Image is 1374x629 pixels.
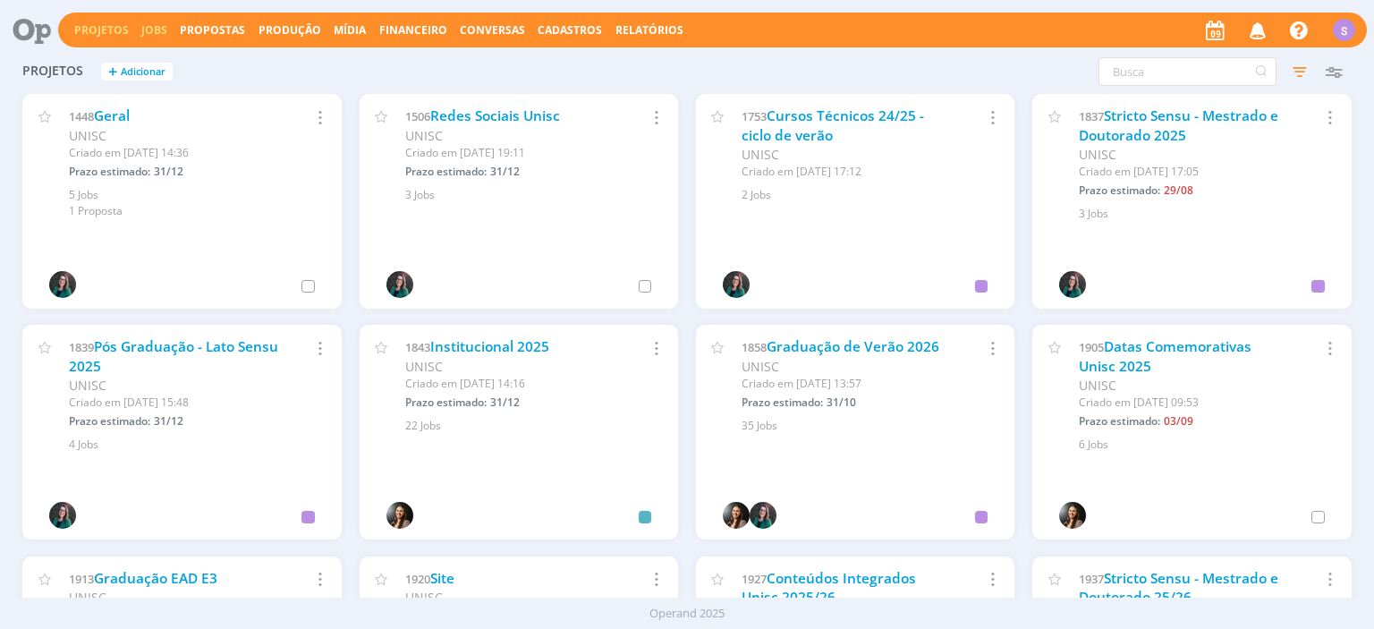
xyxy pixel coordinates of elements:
span: 31/12 [490,395,520,410]
a: Conteúdos Integrados Unisc 2025/26 [742,569,916,608]
img: B [723,502,750,529]
a: Geral [94,106,130,125]
a: Institucional 2025 [430,337,549,356]
span: UNISC [405,358,443,375]
img: R [1059,271,1086,298]
a: Site [430,569,454,588]
a: Projetos [74,22,129,38]
div: Criado em [DATE] 14:16 [405,376,616,392]
a: Stricto Sensu - Mestrado e Doutorado 2025 [1079,106,1278,145]
span: Financeiro [379,22,447,38]
span: Prazo estimado: [1079,413,1160,429]
span: UNISC [742,146,779,163]
span: 03/09 [1164,413,1193,429]
span: UNISC [405,589,443,606]
img: R [750,502,776,529]
div: 6 Jobs [1079,437,1330,453]
a: Pós Graduação - Lato Sensu 2025 [69,337,278,376]
button: Cadastros [532,23,607,38]
a: Stricto Sensu - Mestrado e Doutorado 25/26 [1079,569,1278,608]
span: 1843 [405,339,430,355]
span: UNISC [69,589,106,606]
button: Relatórios [610,23,689,38]
span: Propostas [180,22,245,38]
div: 3 Jobs [1079,206,1330,222]
img: R [49,502,76,529]
span: 1905 [1079,339,1104,355]
button: Financeiro [374,23,453,38]
span: UNISC [69,377,106,394]
img: R [723,271,750,298]
span: Adicionar [121,66,165,78]
div: Criado em [DATE] 13:57 [742,376,953,392]
div: 1 Proposta [69,203,320,219]
a: Jobs [141,22,167,38]
span: Prazo estimado: [69,413,150,429]
span: 29/08 [1164,183,1193,198]
button: Jobs [136,23,173,38]
span: 1927 [742,571,767,587]
span: 1920 [405,571,430,587]
div: Criado em [DATE] 19:11 [405,145,616,161]
span: Prazo estimado: [405,164,487,179]
button: Mídia [328,23,371,38]
div: 22 Jobs [405,418,657,434]
button: Conversas [454,23,530,38]
div: Criado em [DATE] 17:05 [1079,164,1290,180]
img: B [1059,502,1086,529]
div: Criado em [DATE] 14:36 [69,145,280,161]
span: 1913 [69,571,94,587]
span: Cadastros [538,22,602,38]
span: Prazo estimado: [405,395,487,410]
div: S [1333,19,1355,41]
a: Mídia [334,22,366,38]
img: B [386,502,413,529]
span: 31/12 [154,413,183,429]
a: Cursos Técnicos 24/25 - ciclo de verão [742,106,924,145]
span: Projetos [22,64,83,79]
span: 1937 [1079,571,1104,587]
img: R [49,271,76,298]
span: UNISC [1079,146,1116,163]
span: UNISC [742,358,779,375]
span: Prazo estimado: [742,395,823,410]
div: Criado em [DATE] 15:48 [69,395,280,411]
button: Projetos [69,23,134,38]
a: Relatórios [615,22,683,38]
span: UNISC [405,127,443,144]
button: Propostas [174,23,250,38]
img: R [386,271,413,298]
span: + [108,63,117,81]
span: 1837 [1079,108,1104,124]
button: +Adicionar [101,63,173,81]
span: 31/10 [827,395,856,410]
span: 1506 [405,108,430,124]
span: UNISC [69,127,106,144]
div: 35 Jobs [742,418,993,434]
button: Produção [253,23,327,38]
span: 1753 [742,108,767,124]
a: Graduação EAD E3 [94,569,217,588]
span: 31/12 [154,164,183,179]
button: S [1332,14,1356,46]
span: Prazo estimado: [69,164,150,179]
a: Datas Comemorativas Unisc 2025 [1079,337,1251,376]
div: 4 Jobs [69,437,320,453]
div: 3 Jobs [405,187,657,203]
div: Criado em [DATE] 09:53 [1079,395,1290,411]
div: 5 Jobs [69,187,320,203]
span: 1448 [69,108,94,124]
a: Redes Sociais Unisc [430,106,560,125]
a: Conversas [460,22,525,38]
span: 31/12 [490,164,520,179]
span: Prazo estimado: [1079,183,1160,198]
div: Criado em [DATE] 17:12 [742,164,953,180]
a: Produção [259,22,321,38]
span: UNISC [1079,377,1116,394]
div: 2 Jobs [742,187,993,203]
a: Graduação de Verão 2026 [767,337,939,356]
input: Busca [1098,57,1276,86]
span: 1839 [69,339,94,355]
span: 1858 [742,339,767,355]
